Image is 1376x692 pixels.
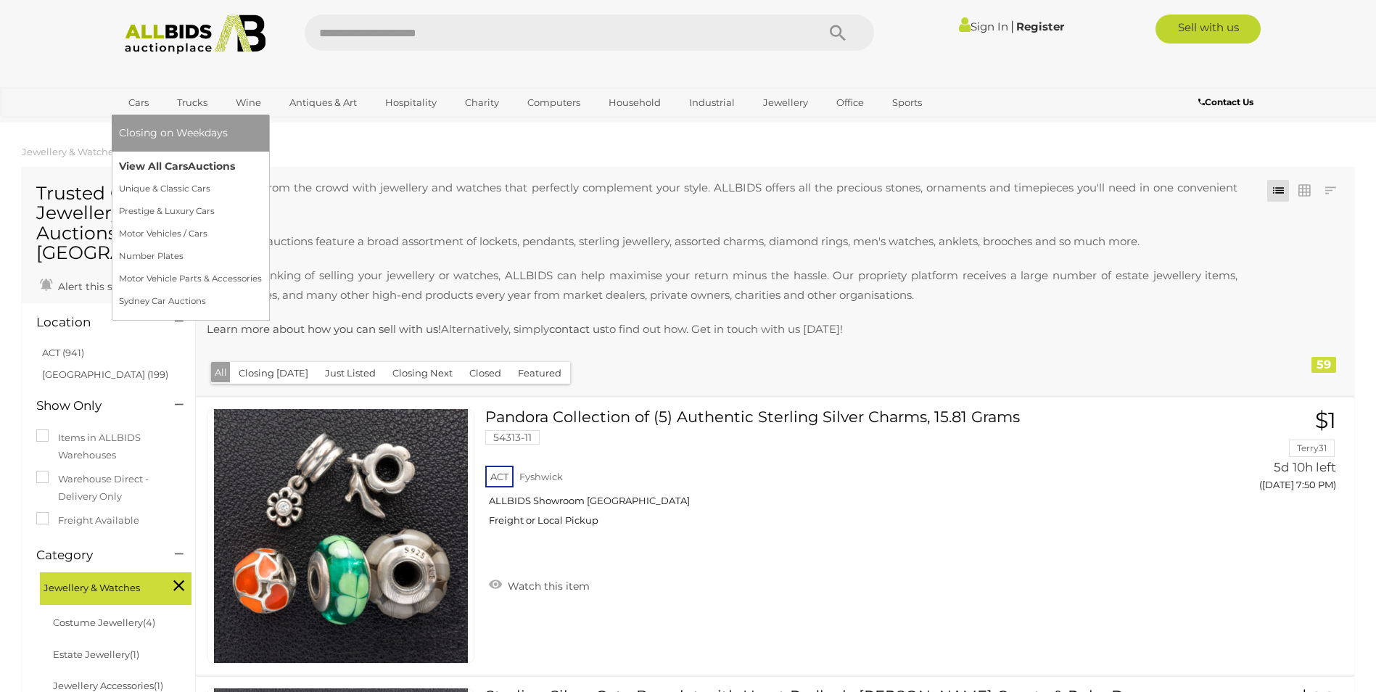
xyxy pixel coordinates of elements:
[1155,15,1261,44] a: Sell with us
[36,429,181,464] label: Items in ALLBIDS Warehouses
[36,512,139,529] label: Freight Available
[509,362,570,384] button: Featured
[1315,407,1336,434] span: $1
[230,362,317,384] button: Closing [DATE]
[207,178,1237,217] p: Stand out from the crowd with jewellery and watches that perfectly complement your style. ALLBIDS...
[214,409,468,663] img: 54313-11a.jpg
[143,617,155,628] span: (4)
[42,368,168,380] a: [GEOGRAPHIC_DATA] (199)
[36,471,181,505] label: Warehouse Direct - Delivery Only
[1198,94,1257,110] a: Contact Us
[154,680,163,691] span: (1)
[461,362,510,384] button: Closed
[1172,408,1340,499] a: $1 Terry31 5d 10h left ([DATE] 7:50 PM)
[36,548,153,562] h4: Category
[959,20,1008,33] a: Sign In
[36,184,181,263] h1: Trusted Online Jewellery Auctions in [GEOGRAPHIC_DATA]
[53,617,155,628] a: Costume Jewellery(4)
[883,91,931,115] a: Sports
[42,347,84,358] a: ACT (941)
[207,231,1237,251] p: Our online auctions feature a broad assortment of lockets, pendants, sterling jewellery, assorted...
[376,91,446,115] a: Hospitality
[1198,96,1253,107] b: Contact Us
[802,15,874,51] button: Search
[384,362,461,384] button: Closing Next
[22,146,118,157] a: Jewellery & Watches
[36,316,153,329] h4: Location
[1010,18,1014,34] span: |
[36,399,153,413] h4: Show Only
[518,91,590,115] a: Computers
[207,322,441,336] a: Learn more about how you can sell with us!
[485,574,593,596] a: Watch this item
[130,648,139,660] span: (1)
[211,362,231,383] button: All
[827,91,873,115] a: Office
[599,91,670,115] a: Household
[53,648,139,660] a: Estate Jewellery(1)
[280,91,366,115] a: Antiques & Art
[117,15,274,54] img: Allbids.com.au
[1311,357,1336,373] div: 59
[504,580,590,593] span: Watch this item
[53,680,163,691] a: Jewellery Accessories(1)
[496,408,1150,537] a: Pandora Collection of (5) Authentic Sterling Silver Charms, 15.81 Grams 54313-11 ACT Fyshwick ALL...
[456,91,508,115] a: Charity
[207,319,1237,339] p: Alternatively, simply to find out how. Get in touch with us [DATE]!
[1016,20,1064,33] a: Register
[680,91,744,115] a: Industrial
[168,91,217,115] a: Trucks
[119,91,158,115] a: Cars
[44,576,152,596] span: Jewellery & Watches
[754,91,817,115] a: Jewellery
[36,274,131,296] a: Alert this sale
[316,362,384,384] button: Just Listed
[54,280,127,293] span: Alert this sale
[207,265,1237,305] p: If you're thinking of selling your jewellery or watches, ALLBIDS can help maximise your return mi...
[549,322,605,336] a: contact us
[226,91,271,115] a: Wine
